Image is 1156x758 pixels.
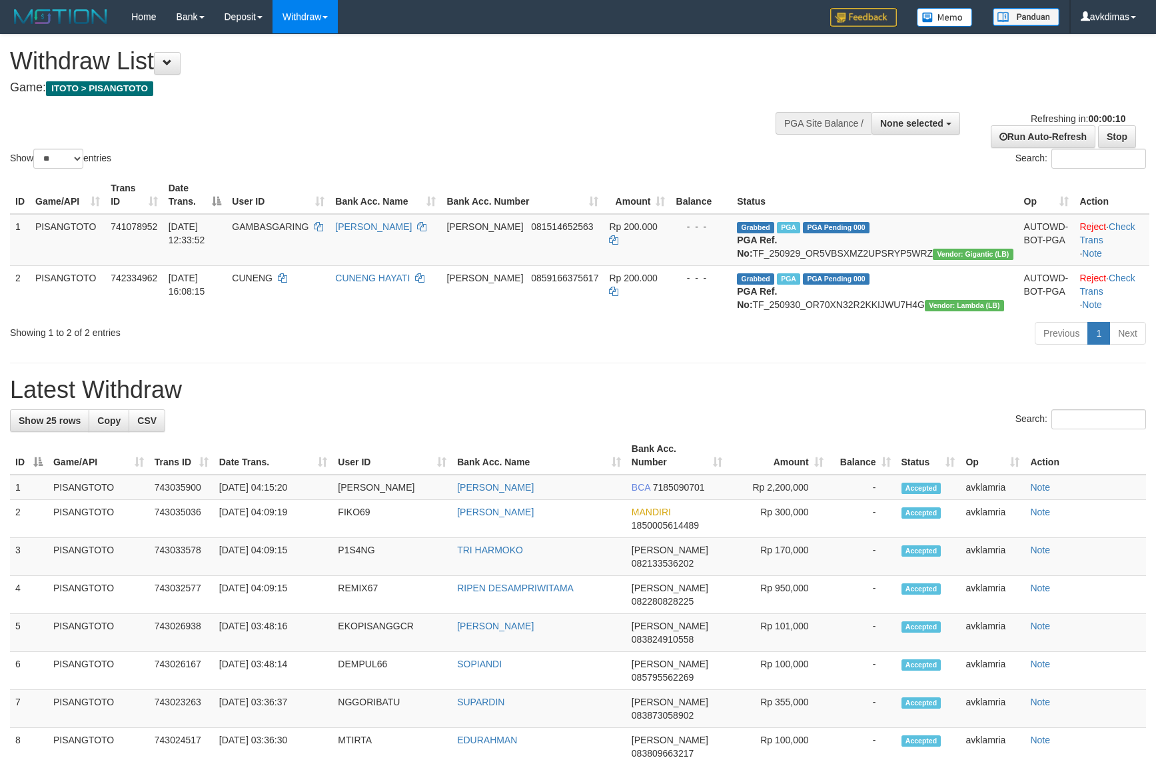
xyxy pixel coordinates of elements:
div: PGA Site Balance / [776,112,871,135]
td: PISANGTOTO [48,614,149,652]
th: Bank Acc. Name: activate to sort column ascending [452,437,626,475]
th: User ID: activate to sort column ascending [332,437,452,475]
th: Game/API: activate to sort column ascending [48,437,149,475]
span: Copy [97,415,121,426]
th: Date Trans.: activate to sort column descending [163,176,227,214]
label: Show entries [10,149,111,169]
span: Copy 083873058902 to clipboard [632,710,694,721]
a: Next [1109,322,1146,345]
td: PISANGTOTO [48,500,149,538]
td: NGGORIBATU [332,690,452,728]
label: Search: [1015,149,1146,169]
span: 741078952 [111,221,157,232]
td: TF_250930_OR70XN32R2KKIJWU7H4G [732,265,1018,317]
td: [DATE] 04:09:15 [214,538,333,576]
a: CUNENG HAYATI [335,273,410,283]
span: BCA [632,482,650,493]
td: - [829,614,896,652]
td: - [829,500,896,538]
img: panduan.png [993,8,1059,26]
span: None selected [880,118,943,129]
a: Note [1030,583,1050,593]
td: PISANGTOTO [48,690,149,728]
span: Copy 082280828225 to clipboard [632,596,694,607]
td: 743026938 [149,614,214,652]
span: PGA Pending [803,273,869,285]
span: [PERSON_NAME] [632,659,708,669]
th: Action [1074,176,1149,214]
th: Balance: activate to sort column ascending [829,437,896,475]
a: Note [1030,621,1050,631]
span: [DATE] 12:33:52 [169,221,205,245]
a: Note [1030,545,1050,555]
td: EKOPISANGGCR [332,614,452,652]
h4: Game: [10,81,758,95]
a: Note [1082,248,1102,259]
a: Reject [1079,273,1106,283]
a: 1 [1087,322,1110,345]
span: Copy 085795562269 to clipboard [632,672,694,683]
td: 743023263 [149,690,214,728]
a: TRI HARMOKO [457,545,523,555]
span: Copy 082133536202 to clipboard [632,558,694,569]
th: User ID: activate to sort column ascending [227,176,330,214]
td: Rp 170,000 [728,538,829,576]
div: - - - [676,220,726,233]
span: Copy 0859166375617 to clipboard [531,273,598,283]
span: Accepted [901,583,941,595]
a: Run Auto-Refresh [991,125,1095,148]
span: Accepted [901,621,941,633]
td: Rp 2,200,000 [728,475,829,500]
th: Op: activate to sort column ascending [960,437,1025,475]
span: MANDIRI [632,507,671,517]
td: 743035036 [149,500,214,538]
span: Vendor URL: https://dashboard.q2checkout.com/secure [925,300,1004,311]
span: Show 25 rows [19,415,81,426]
span: Marked by avkdimas [777,273,800,285]
a: Stop [1098,125,1136,148]
td: avklamria [960,690,1025,728]
a: [PERSON_NAME] [457,507,534,517]
td: PISANGTOTO [30,214,105,266]
td: · · [1074,265,1149,317]
b: PGA Ref. No: [737,286,777,310]
span: [PERSON_NAME] [632,697,708,707]
td: avklamria [960,652,1025,690]
td: 743035900 [149,475,214,500]
td: 2 [10,265,30,317]
img: Button%20Memo.svg [917,8,973,27]
th: Bank Acc. Number: activate to sort column ascending [626,437,728,475]
a: Copy [89,409,129,432]
span: Grabbed [737,273,774,285]
td: 1 [10,214,30,266]
strong: 00:00:10 [1088,113,1125,124]
td: 6 [10,652,48,690]
th: Status [732,176,1018,214]
b: PGA Ref. No: [737,235,777,259]
span: [PERSON_NAME] [632,545,708,555]
a: Note [1030,697,1050,707]
td: [DATE] 04:15:20 [214,475,333,500]
th: Action [1025,437,1146,475]
a: Reject [1079,221,1106,232]
label: Search: [1015,409,1146,429]
h1: Latest Withdraw [10,377,1146,403]
span: CUNENG [232,273,273,283]
select: Showentries [33,149,83,169]
td: [DATE] 03:48:14 [214,652,333,690]
span: [PERSON_NAME] [446,221,523,232]
span: Accepted [901,545,941,557]
td: 4 [10,576,48,614]
th: Bank Acc. Name: activate to sort column ascending [330,176,441,214]
td: - [829,652,896,690]
td: PISANGTOTO [48,652,149,690]
span: Grabbed [737,222,774,233]
span: [DATE] 16:08:15 [169,273,205,297]
span: Accepted [901,483,941,494]
a: SOPIANDI [457,659,502,669]
a: Note [1030,482,1050,493]
th: ID: activate to sort column descending [10,437,48,475]
span: Rp 200.000 [609,221,657,232]
td: Rp 101,000 [728,614,829,652]
a: Show 25 rows [10,409,89,432]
